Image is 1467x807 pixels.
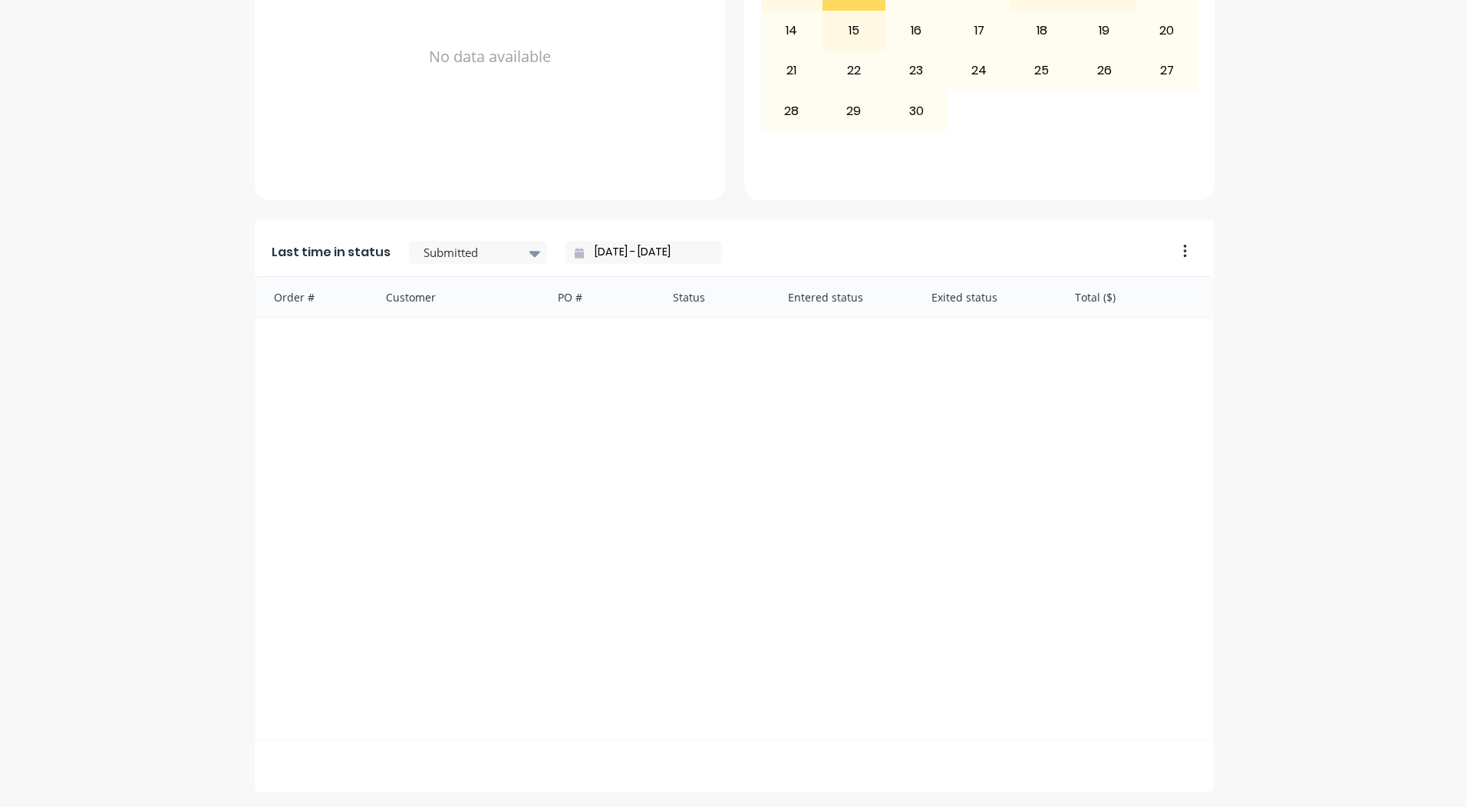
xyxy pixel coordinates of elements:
input: Filter by date [584,241,716,264]
div: 18 [1011,12,1073,50]
div: 30 [886,91,948,130]
div: 27 [1136,51,1198,90]
div: 19 [1073,12,1135,50]
div: 28 [761,91,823,130]
div: Customer [371,277,543,318]
div: 21 [761,51,823,90]
div: 23 [886,51,948,90]
div: 29 [823,91,885,130]
div: 16 [886,12,948,50]
div: 20 [1136,12,1198,50]
div: 14 [761,12,823,50]
div: PO # [542,277,658,318]
div: Order # [255,277,371,318]
div: 17 [948,12,1010,50]
div: Exited status [916,277,1060,318]
div: Status [658,277,773,318]
div: 26 [1073,51,1135,90]
div: 24 [948,51,1010,90]
div: 25 [1011,51,1073,90]
div: 15 [823,12,885,50]
span: Last time in status [272,243,391,262]
div: Entered status [773,277,916,318]
div: Total ($) [1060,277,1213,318]
div: 22 [823,51,885,90]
